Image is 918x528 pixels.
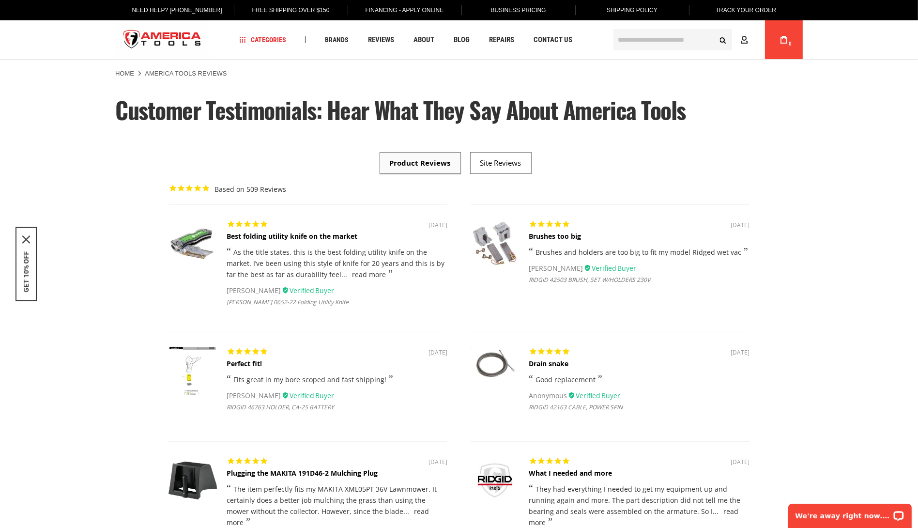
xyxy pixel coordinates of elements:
a: RIDGID 42163 CABLE, POWER SPIN [529,403,623,411]
a: RIDGID 46763 HOLDER, CA-25 BATTERY [227,403,334,411]
div: Good replacement [529,374,750,385]
button: Close [22,236,30,244]
button: GET 10% OFF [22,251,30,293]
img: MAKITA 191D46-2 MULCHING PLUG, XML05 Product Image [168,456,217,505]
span: 0 [789,41,792,47]
a: Perfect fit! [227,359,262,368]
div: The item perfectly fits my MAKITA XML05PT 36V Lawnmower. It certainly does a better job mulching ... [227,483,447,528]
span: Shipping Policy [607,7,658,14]
a: read more [352,270,386,279]
a: RIDGID 42503 BRUSH, SET W/HOLDERS 230V [529,276,650,284]
iframe: LiveChat chat widget [782,497,918,528]
a: Drain snake [529,359,568,368]
span: Brands [325,36,349,43]
span: Repairs [489,36,514,44]
a: About [409,33,439,47]
img: America Tools [115,22,209,58]
a: Categories [235,33,291,47]
svg: close icon [22,236,30,244]
a: Brands [321,33,353,47]
span: 509 [214,185,286,194]
strong: America Tools Reviews [145,70,227,77]
div: [PERSON_NAME] [227,285,447,296]
img: RIDGID 42503 BRUSH, SET W/HOLDERS 230V Product Image [471,219,519,268]
div: As the title states, this is the best folding utility knife on the market. I’ve been using this s... [227,247,447,280]
span: Reviews [368,36,394,44]
button: Search [714,31,732,49]
div: Anonymous [529,390,750,401]
div: They had everything I needed to get my equipment up and running again and more. The part descript... [529,483,750,528]
img: RIDGID 46763 HOLDER, CA-25 BATTERY Product Image [168,347,217,395]
span: Customer Testimonials: Hear What They Say About America Tools [115,93,686,127]
img: RIDGID 77227 ARMATURE SLEEVE Product Image [471,456,519,505]
a: Contact Us [529,33,577,47]
div: [PERSON_NAME] [529,263,750,274]
a: Repairs [485,33,519,47]
a: Home [115,69,134,78]
span: About [413,36,434,44]
span: Contact Us [534,36,572,44]
div: Brushes and holders are too big to fit my model Ridged wet vac [529,247,750,258]
a: [PERSON_NAME] 0652-22 Folding Utility Knife [227,298,349,306]
img: GREENLEE 0652-22 Folding Utility Knife Product Image [168,219,217,268]
span: Blog [454,36,470,44]
span: Categories [240,36,286,43]
a: Brushes too big [529,232,581,241]
div: [PERSON_NAME] [227,390,447,401]
a: store logo [115,22,209,58]
a: read more [529,507,738,527]
img: RIDGID 42163 CABLE, POWER SPIN Product Image [471,347,519,381]
a: Blog [449,33,474,47]
a: read more [227,507,429,527]
a: Best folding utility knife on the market [227,232,357,241]
div: Fits great in my bore scoped and fast shipping! [227,374,447,385]
a: Plugging the MAKITA 191D46-2 Mulching Plug [227,468,378,478]
a: 0 [775,20,793,59]
a: Reviews [364,33,398,47]
a: What I needed and more [529,468,612,478]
